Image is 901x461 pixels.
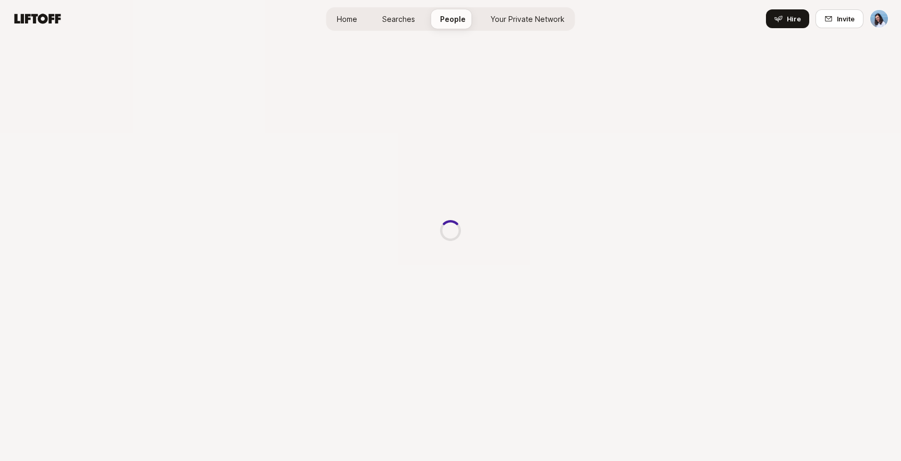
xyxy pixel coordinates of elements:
button: Invite [815,9,863,28]
button: Hire [766,9,809,28]
span: Your Private Network [491,14,565,25]
a: Home [328,9,366,29]
a: Your Private Network [482,9,573,29]
a: Searches [374,9,423,29]
button: Dan Tase [870,9,888,28]
span: Invite [837,14,855,24]
span: Hire [787,14,801,24]
img: Dan Tase [870,10,888,28]
span: People [440,14,466,25]
span: Searches [382,14,415,25]
a: People [432,9,474,29]
span: Home [337,14,357,25]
